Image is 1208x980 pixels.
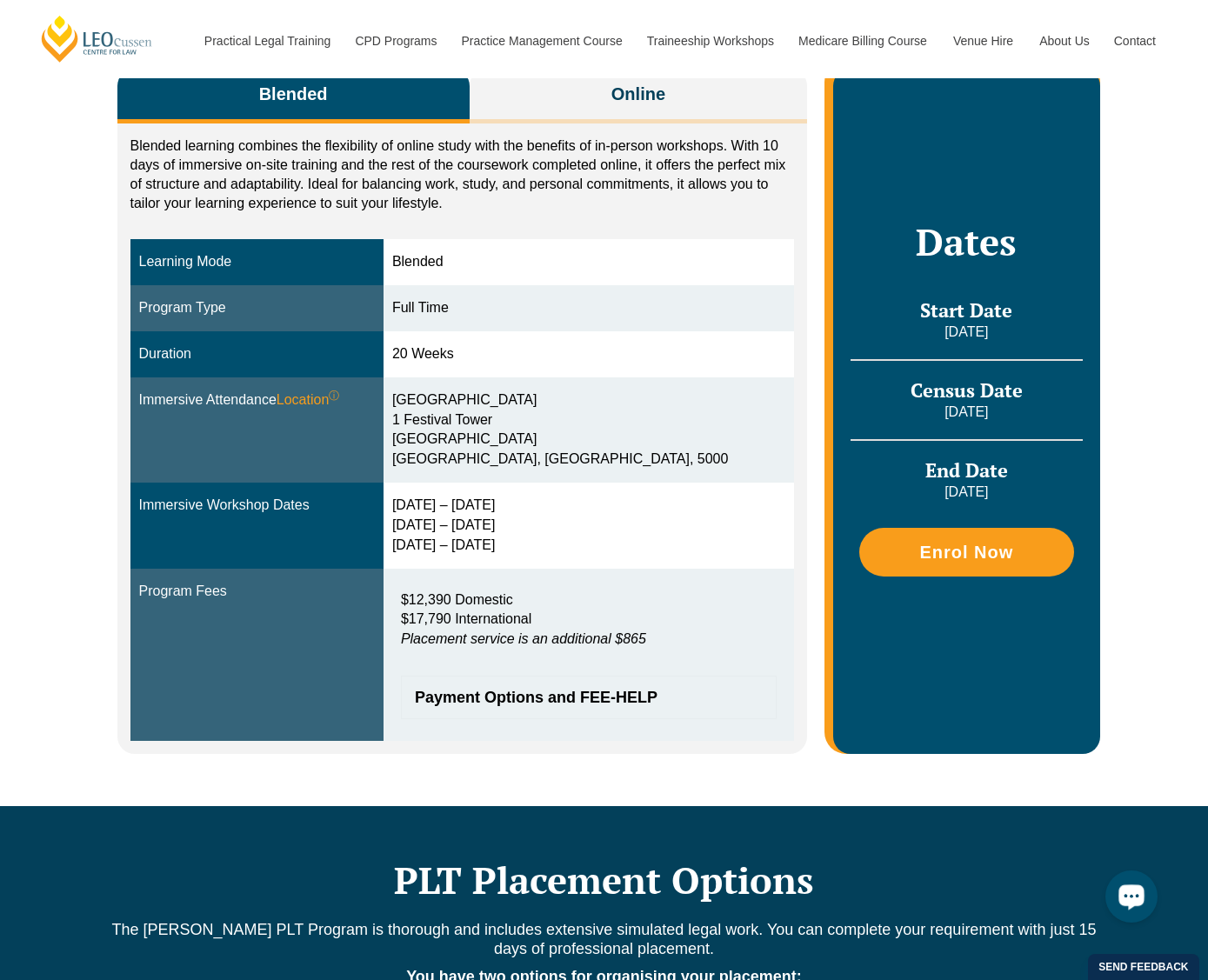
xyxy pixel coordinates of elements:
[449,3,634,78] a: Practice Management Course
[139,496,375,516] div: Immersive Workshop Dates
[130,137,795,213] p: Blended learning combines the flexibility of online study with the benefits of in-person workshop...
[851,220,1082,263] h2: Dates
[392,390,785,470] div: [GEOGRAPHIC_DATA] 1 Festival Tower [GEOGRAPHIC_DATA] [GEOGRAPHIC_DATA], [GEOGRAPHIC_DATA], 5000
[415,690,745,705] span: Payment Options and FEE-HELP
[859,528,1073,577] a: Enrol Now
[1101,3,1169,78] a: Contact
[139,252,375,272] div: Learning Mode
[191,3,343,78] a: Practical Legal Training
[785,3,940,78] a: Medicare Billing Course
[911,377,1023,403] span: Census Date
[401,592,513,607] span: $12,390 Domestic
[611,82,665,106] span: Online
[342,3,448,78] a: CPD Programs
[401,611,531,626] span: $17,790 International
[109,858,1100,902] h2: PLT Placement Options
[392,344,785,364] div: 20 Weeks
[940,3,1026,78] a: Venue Hire
[259,82,328,106] span: Blended
[851,323,1082,342] p: [DATE]
[392,496,785,556] div: [DATE] – [DATE] [DATE] – [DATE] [DATE] – [DATE]
[851,403,1082,422] p: [DATE]
[920,297,1012,323] span: Start Date
[139,582,375,602] div: Program Fees
[919,543,1013,561] span: Enrol Now
[1091,863,1165,937] iframe: LiveChat chat widget
[109,920,1100,958] p: The [PERSON_NAME] PLT Program is thorough and includes extensive simulated legal work. You can co...
[851,483,1082,502] p: [DATE]
[139,298,375,318] div: Program Type
[329,390,339,402] sup: ⓘ
[117,69,808,754] div: Tabs. Open items with Enter or Space, close with Escape and navigate using the Arrow keys.
[39,14,155,63] a: [PERSON_NAME] Centre for Law
[401,631,646,646] em: Placement service is an additional $865
[392,298,785,318] div: Full Time
[392,252,785,272] div: Blended
[277,390,340,410] span: Location
[139,344,375,364] div: Duration
[925,457,1008,483] span: End Date
[634,3,785,78] a: Traineeship Workshops
[139,390,375,410] div: Immersive Attendance
[1026,3,1101,78] a: About Us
